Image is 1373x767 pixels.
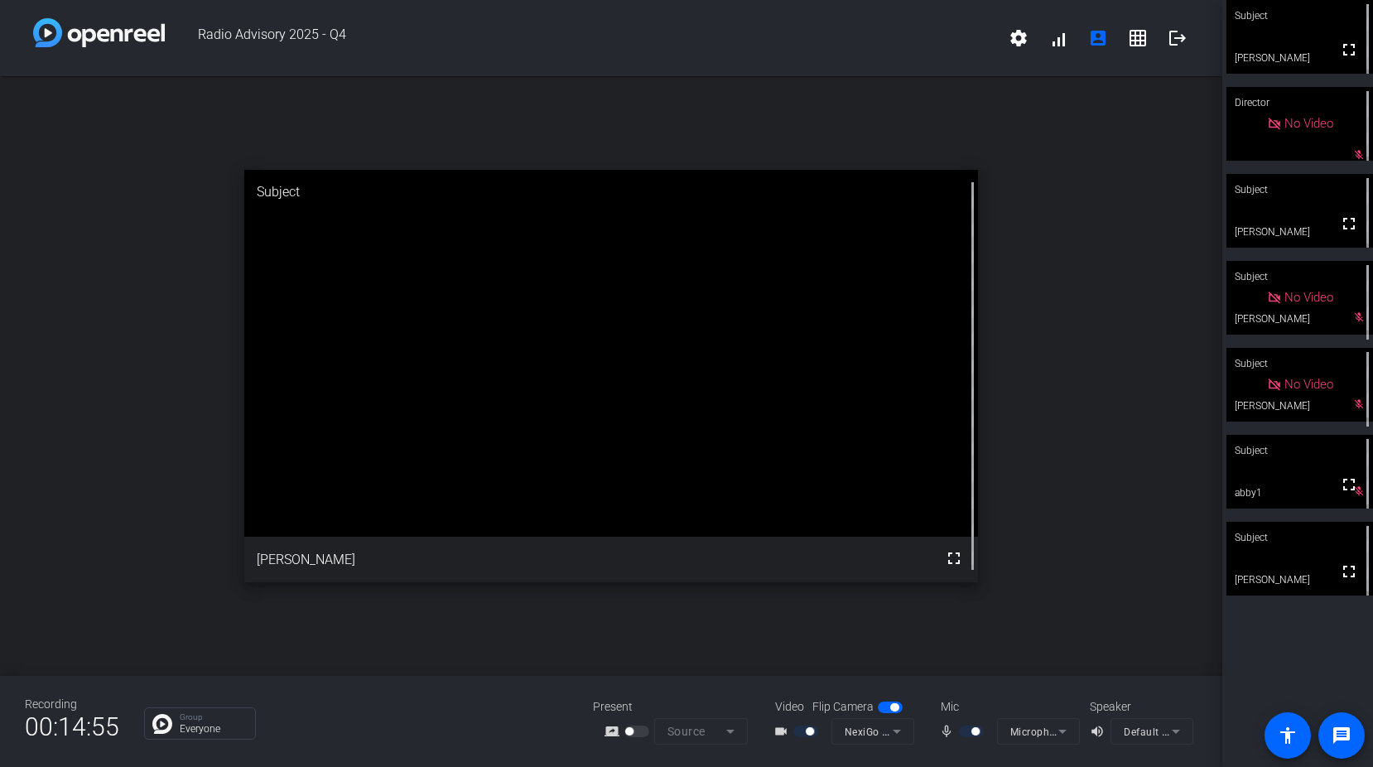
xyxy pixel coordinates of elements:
mat-icon: mic_none [939,721,959,741]
img: white-gradient.svg [33,18,165,47]
span: 00:14:55 [25,707,119,747]
span: Video [775,698,804,716]
div: Director [1226,87,1373,118]
p: Group [180,713,247,721]
div: Recording [25,696,119,713]
div: Subject [1226,261,1373,292]
span: No Video [1284,290,1333,305]
p: Everyone [180,724,247,734]
mat-icon: fullscreen [944,548,964,568]
mat-icon: screen_share_outline [605,721,624,741]
mat-icon: fullscreen [1339,562,1359,581]
div: Subject [1226,522,1373,553]
button: signal_cellular_alt [1038,18,1078,58]
span: Flip Camera [812,698,874,716]
mat-icon: fullscreen [1339,40,1359,60]
span: No Video [1284,116,1333,131]
mat-icon: accessibility [1278,726,1298,745]
mat-icon: videocam_outline [773,721,793,741]
div: Subject [1226,435,1373,466]
div: Subject [1226,348,1373,379]
mat-icon: account_box [1088,28,1108,48]
div: Subject [1226,174,1373,205]
mat-icon: fullscreen [1339,214,1359,234]
mat-icon: settings [1009,28,1029,48]
span: Radio Advisory 2025 - Q4 [165,18,999,58]
mat-icon: fullscreen [1339,475,1359,494]
mat-icon: logout [1168,28,1188,48]
div: Mic [924,698,1090,716]
mat-icon: volume_up [1090,721,1110,741]
mat-icon: grid_on [1128,28,1148,48]
mat-icon: message [1332,726,1351,745]
div: Subject [244,170,978,215]
span: No Video [1284,377,1333,392]
img: Chat Icon [152,714,172,734]
div: Present [593,698,759,716]
div: Speaker [1090,698,1189,716]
